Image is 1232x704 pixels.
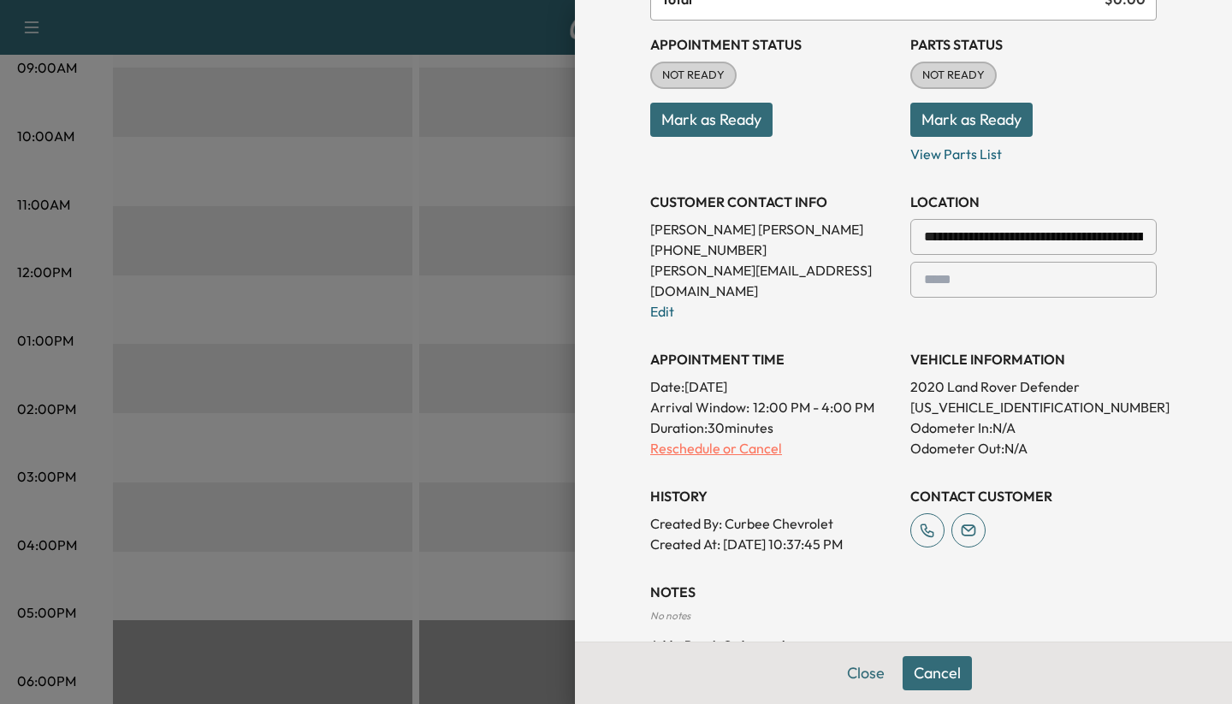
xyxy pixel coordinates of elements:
h3: CONTACT CUSTOMER [910,486,1157,506]
h3: CUSTOMER CONTACT INFO [650,192,897,212]
p: Odometer In: N/A [910,417,1157,438]
h3: LOCATION [910,192,1157,212]
p: 2020 Land Rover Defender [910,376,1157,397]
button: Mark as Ready [910,103,1033,137]
h3: History [650,486,897,506]
button: Close [836,656,896,690]
h3: Appointment Status [650,34,897,55]
span: 12:00 PM - 4:00 PM [753,397,874,417]
p: Created By : Curbee Chevrolet [650,513,897,534]
p: Odometer Out: N/A [910,438,1157,458]
p: [PHONE_NUMBER] [650,240,897,260]
p: [US_VEHICLE_IDENTIFICATION_NUMBER] [910,397,1157,417]
p: [PERSON_NAME] [PERSON_NAME] [650,219,897,240]
button: Cancel [903,656,972,690]
p: [PERSON_NAME][EMAIL_ADDRESS][DOMAIN_NAME] [650,260,897,301]
p: Duration: 30 minutes [650,417,897,438]
p: Reschedule or Cancel [650,438,897,458]
p: Created At : [DATE] 10:37:45 PM [650,534,897,554]
h3: Parts Status [910,34,1157,55]
h3: NOTES [650,582,1157,602]
button: Mark as Ready [650,103,773,137]
p: Date: [DATE] [650,376,897,397]
a: Edit [650,303,674,320]
p: View Parts List [910,137,1157,164]
h3: VEHICLE INFORMATION [910,349,1157,370]
span: NOT READY [652,67,735,84]
span: NOT READY [912,67,995,84]
h3: APPOINTMENT TIME [650,349,897,370]
h4: Add a Repair Order number [650,636,1157,654]
p: Arrival Window: [650,397,897,417]
div: No notes [650,609,1157,623]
